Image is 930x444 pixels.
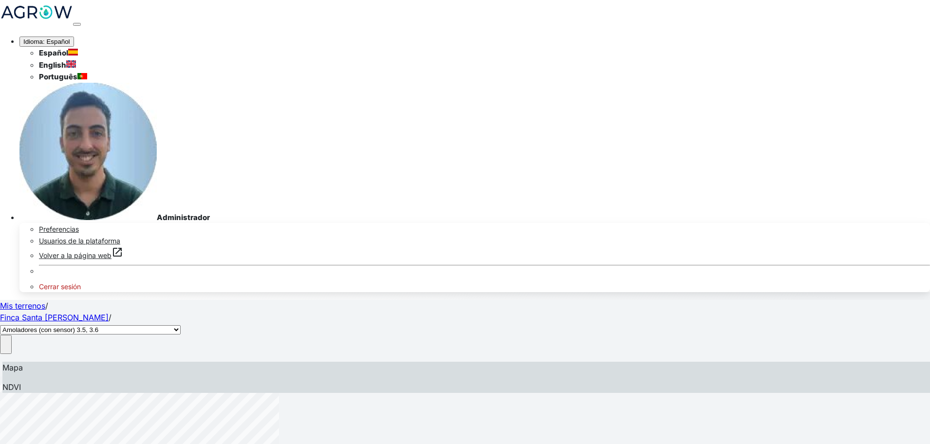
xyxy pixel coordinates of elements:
a: Português [39,72,87,81]
img: admin-picture [19,83,157,220]
p: Mapa [2,362,930,373]
a: Volver a la página weblaunch [39,251,123,259]
ul: Administrador [19,223,930,292]
a: Administrador [19,213,210,222]
img: EN [66,60,76,67]
span: / [109,313,112,322]
a: Usuarios de la plataforma [39,237,120,245]
img: ES [68,49,78,55]
img: PT [77,73,87,79]
a: Preferencias [39,225,79,233]
button: Toggle navigation [73,23,81,26]
a: English [39,60,76,70]
span: launch [112,246,123,258]
p: NDVI [2,381,930,393]
span: / [45,301,48,311]
ul: Idioma: Español [19,47,930,83]
a: Español [39,48,78,57]
a: Cerrar sesión [39,282,81,291]
button: Idioma: Español [19,37,74,47]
